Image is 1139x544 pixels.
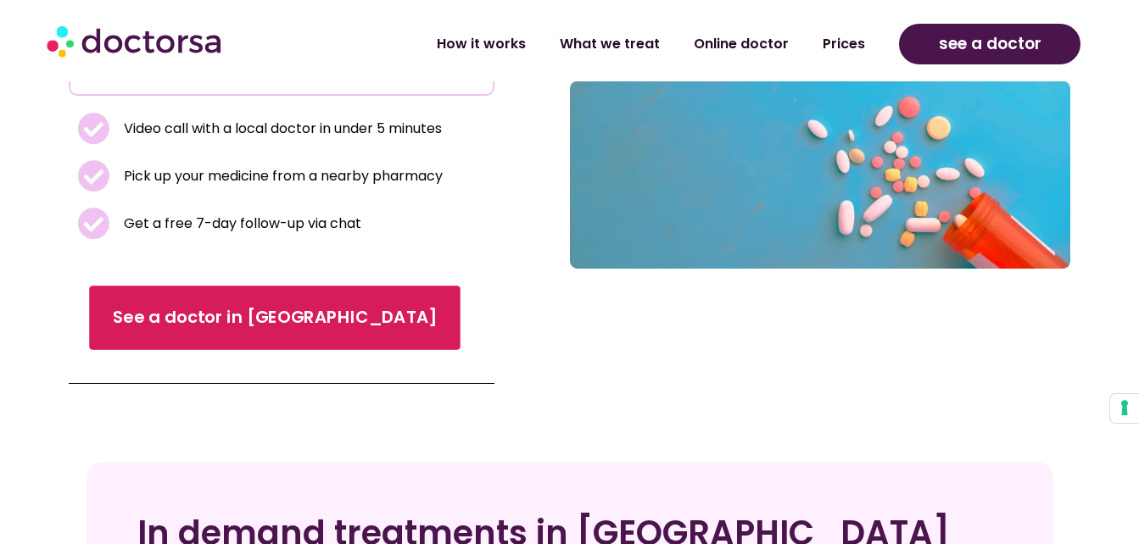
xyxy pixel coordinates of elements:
[806,25,882,64] a: Prices
[420,25,543,64] a: How it works
[899,24,1080,64] a: see a doctor
[1110,394,1139,423] button: Your consent preferences for tracking technologies
[120,212,361,236] span: Get a free 7-day follow-up via chat
[113,306,437,330] span: See a doctor in [GEOGRAPHIC_DATA]
[939,31,1041,58] span: see a doctor
[543,25,677,64] a: What we treat
[89,286,460,350] a: See a doctor in [GEOGRAPHIC_DATA]
[677,25,806,64] a: Online doctor
[120,164,443,188] span: Pick up your medicine from a nearby pharmacy
[120,117,442,141] span: Video call with a local doctor in under 5 minutes
[304,25,882,64] nav: Menu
